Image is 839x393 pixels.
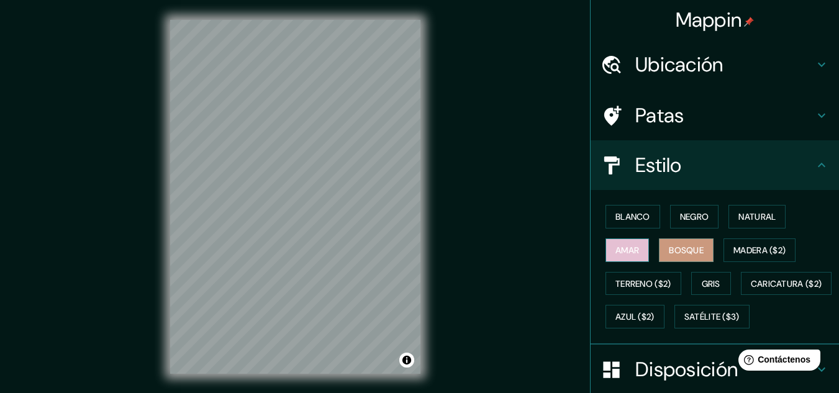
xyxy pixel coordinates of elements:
[635,102,684,129] font: Patas
[702,278,720,289] font: Gris
[635,52,723,78] font: Ubicación
[728,205,786,228] button: Natural
[605,305,664,328] button: Azul ($2)
[738,211,776,222] font: Natural
[684,312,740,323] font: Satélite ($3)
[741,272,832,296] button: Caricatura ($2)
[591,140,839,190] div: Estilo
[723,238,796,262] button: Madera ($2)
[399,353,414,368] button: Activar o desactivar atribución
[605,238,649,262] button: Amar
[733,245,786,256] font: Madera ($2)
[605,272,681,296] button: Terreno ($2)
[615,245,639,256] font: Amar
[605,205,660,228] button: Blanco
[744,17,754,27] img: pin-icon.png
[591,40,839,89] div: Ubicación
[659,238,714,262] button: Bosque
[635,152,682,178] font: Estilo
[669,245,704,256] font: Bosque
[751,278,822,289] font: Caricatura ($2)
[676,7,742,33] font: Mappin
[635,356,738,382] font: Disposición
[615,312,655,323] font: Azul ($2)
[615,211,650,222] font: Blanco
[615,278,671,289] font: Terreno ($2)
[691,272,731,296] button: Gris
[591,91,839,140] div: Patas
[670,205,719,228] button: Negro
[680,211,709,222] font: Negro
[674,305,750,328] button: Satélite ($3)
[728,345,825,379] iframe: Lanzador de widgets de ayuda
[170,20,420,374] canvas: Mapa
